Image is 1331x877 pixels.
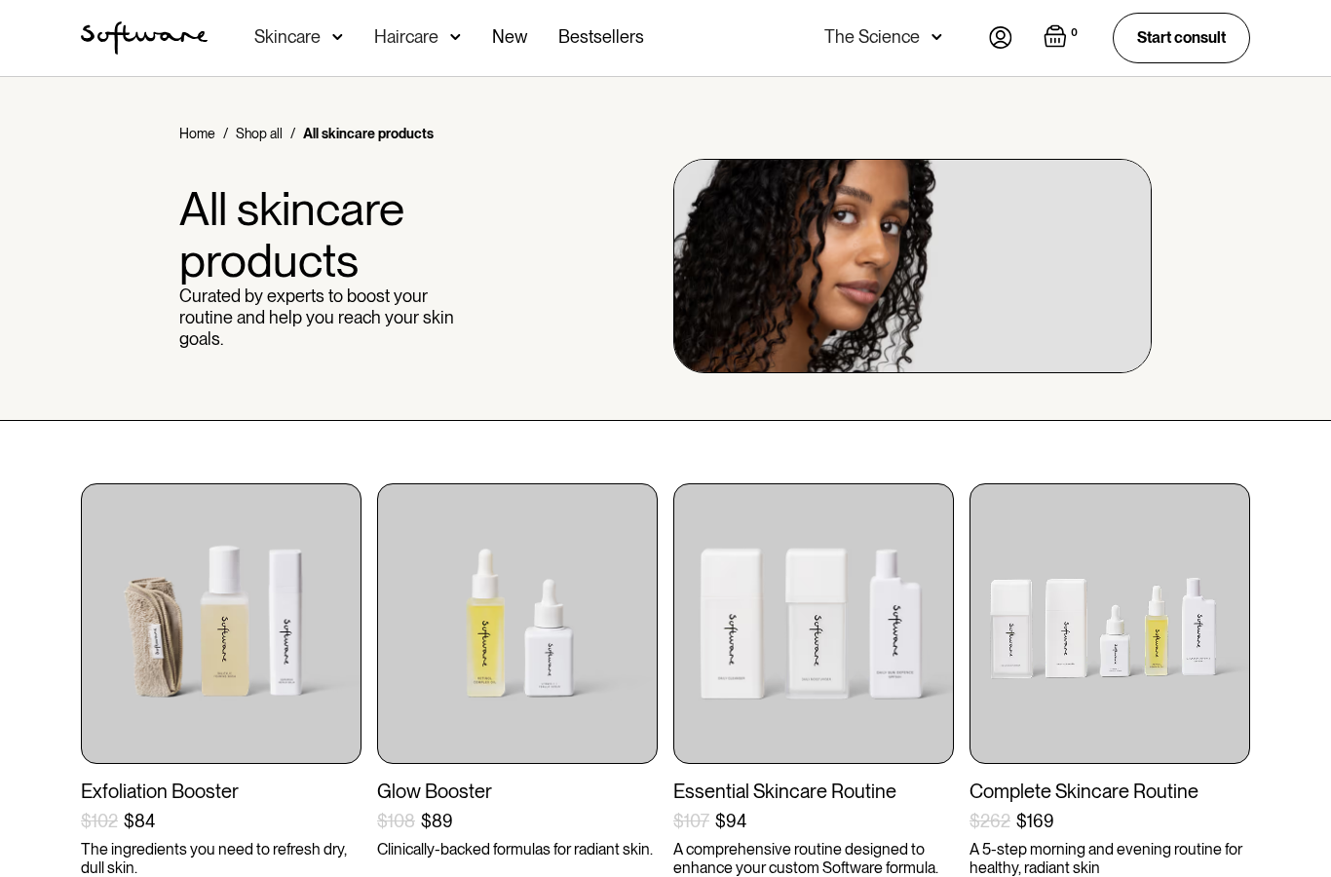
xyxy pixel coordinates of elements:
[81,21,208,55] a: home
[236,124,283,143] a: Shop all
[715,811,746,832] div: $94
[81,780,361,803] div: Exfoliation Booster
[124,811,155,832] div: $84
[1113,13,1250,62] a: Start consult
[223,124,228,143] div: /
[673,780,954,803] div: Essential Skincare Routine
[290,124,295,143] div: /
[377,780,658,803] div: Glow Booster
[81,840,361,877] p: The ingredients you need to refresh dry, dull skin.
[254,27,321,47] div: Skincare
[970,811,1010,832] div: $262
[932,27,942,47] img: arrow down
[1016,811,1054,832] div: $169
[303,124,434,143] div: All skincare products
[970,840,1250,877] p: A 5-step morning and evening routine for healthy, radiant skin
[377,811,415,832] div: $108
[332,27,343,47] img: arrow down
[673,840,954,877] p: A comprehensive routine designed to enhance your custom Software formula.
[1067,24,1082,42] div: 0
[450,27,461,47] img: arrow down
[179,124,215,143] a: Home
[374,27,438,47] div: Haircare
[421,811,453,832] div: $89
[377,840,658,858] p: Clinically-backed formulas for radiant skin.
[673,811,709,832] div: $107
[81,21,208,55] img: Software Logo
[824,27,920,47] div: The Science
[81,811,118,832] div: $102
[1044,24,1082,52] a: Open cart
[179,183,460,286] h1: All skincare products
[179,286,460,349] p: Curated by experts to boost your routine and help you reach your skin goals.
[970,780,1250,803] div: Complete Skincare Routine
